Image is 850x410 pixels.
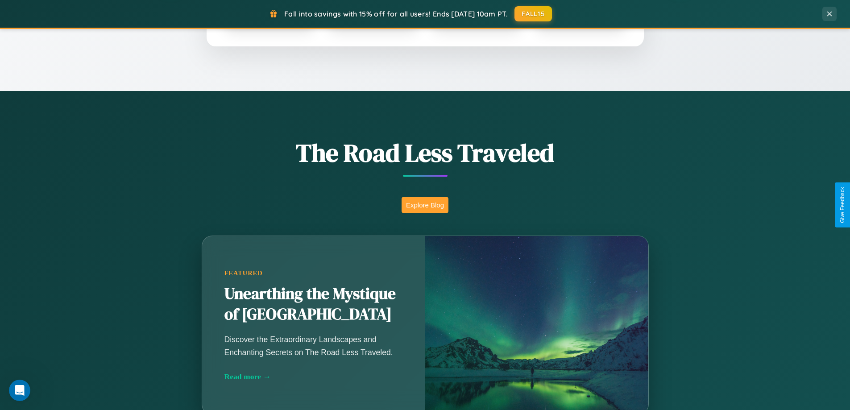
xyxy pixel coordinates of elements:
div: Read more → [224,372,403,381]
h2: Unearthing the Mystique of [GEOGRAPHIC_DATA] [224,284,403,325]
h1: The Road Less Traveled [158,136,693,170]
div: Featured [224,269,403,277]
p: Discover the Extraordinary Landscapes and Enchanting Secrets on The Road Less Traveled. [224,333,403,358]
span: Fall into savings with 15% off for all users! Ends [DATE] 10am PT. [284,9,508,18]
div: Give Feedback [839,187,846,223]
button: FALL15 [514,6,552,21]
button: Explore Blog [402,197,448,213]
iframe: Intercom live chat [9,380,30,401]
